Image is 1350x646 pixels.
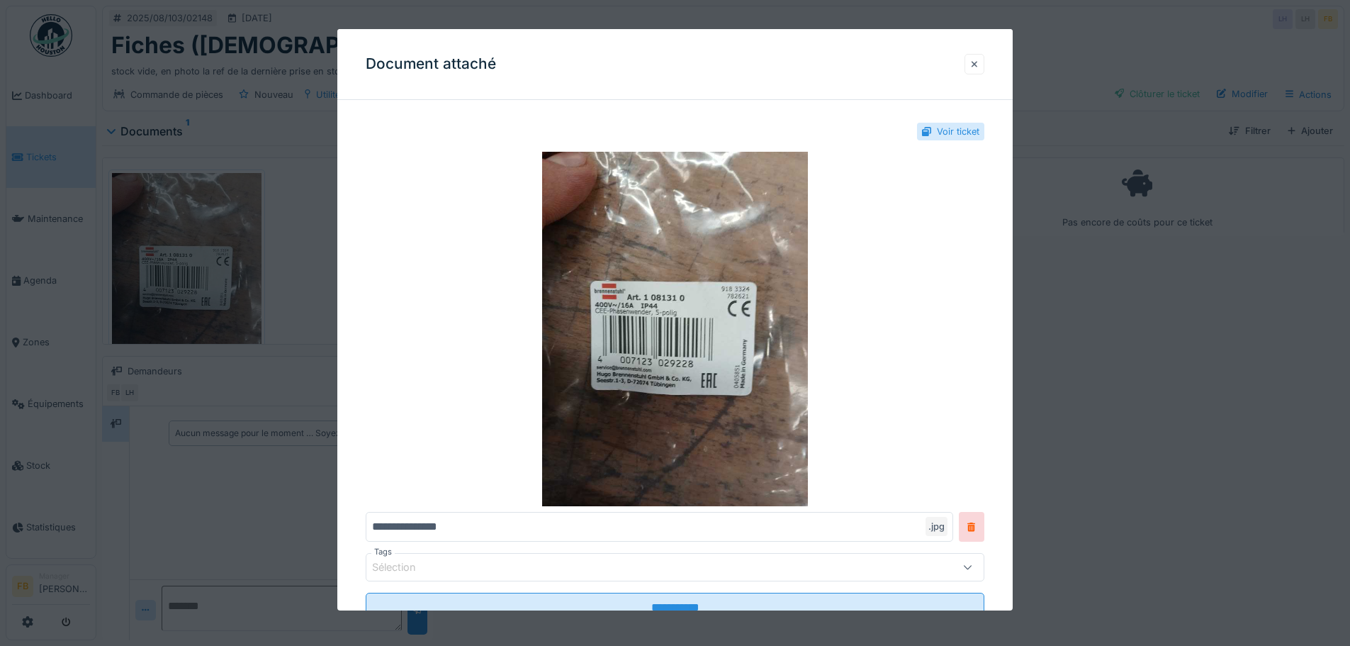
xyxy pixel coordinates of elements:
h3: Document attaché [366,55,496,73]
div: Sélection [372,559,436,575]
div: Voir ticket [937,125,979,138]
img: 33e171fb-056f-4f4b-83f7-c89c8496489b-20250811_155335.jpg [366,152,984,506]
label: Tags [371,546,395,558]
div: .jpg [926,517,947,536]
